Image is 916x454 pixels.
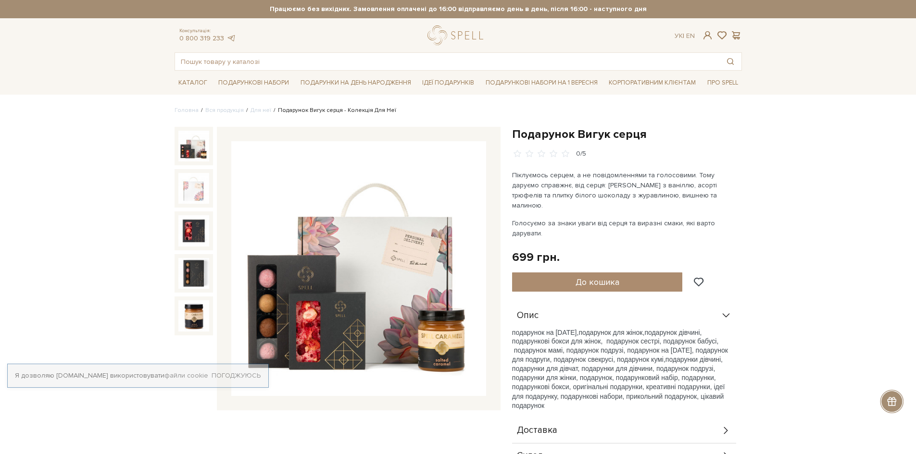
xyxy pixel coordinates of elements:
a: Подарункові набори [214,75,293,90]
a: файли cookie [164,371,208,380]
span: Опис [517,311,539,320]
a: Корпоративним клієнтам [605,74,700,91]
a: Про Spell [703,75,742,90]
h1: Подарунок Вигук серця [512,127,742,142]
a: Вся продукція [205,107,244,114]
a: Ідеї подарунків [418,75,478,90]
a: Каталог [175,75,211,90]
button: До кошика [512,272,683,292]
span: подарунок дівчині, подарункові бокси для жінок, подарунок сестрі, подарунок бабусі, подарунок мам... [512,329,728,363]
div: Ук [675,32,695,40]
a: 0 800 319 233 [179,34,224,42]
a: logo [427,25,488,45]
img: Подарунок Вигук серця [178,131,209,161]
a: Подарунки на День народження [297,75,415,90]
a: telegram [226,34,236,42]
img: Подарунок Вигук серця [178,258,209,289]
span: подарунки дівчині, подарунки для дівчат, подарунки для дівчини, подарунок подрузі, подарунки для ... [512,356,725,409]
div: 699 грн. [512,250,560,265]
img: Подарунок Вигук серця [178,215,209,246]
div: 0/5 [576,149,586,159]
span: Доставка [517,426,557,435]
span: подарунок для жінок, [578,329,644,336]
span: До кошика [576,277,619,287]
a: Подарункові набори на 1 Вересня [482,74,602,91]
strong: Працюємо без вихідних. Замовлення оплачені до 16:00 відправляємо день в день, після 16:00 - насту... [175,5,742,13]
span: | [683,32,684,40]
img: Подарунок Вигук серця [178,173,209,204]
a: Погоджуюсь [212,371,261,380]
input: Пошук товару у каталозі [175,53,719,70]
a: En [686,32,695,40]
span: Консультація: [179,28,236,34]
span: подарунок на [DATE], [512,329,579,336]
a: Головна [175,107,199,114]
div: Я дозволяю [DOMAIN_NAME] використовувати [8,371,268,380]
img: Подарунок Вигук серця [231,141,486,396]
img: Подарунок Вигук серця [178,300,209,331]
a: Для неї [251,107,271,114]
li: Подарунок Вигук серця - Колекція Для Неї [271,106,396,115]
button: Пошук товару у каталозі [719,53,741,70]
p: Голосуємо за знаки уваги від серця та виразні смаки, які варто дарувати. [512,218,738,238]
p: Піклуємось серцем, а не повідомленнями та голосовими. Тому даруємо справжнє, від серця: [PERSON_N... [512,170,738,210]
